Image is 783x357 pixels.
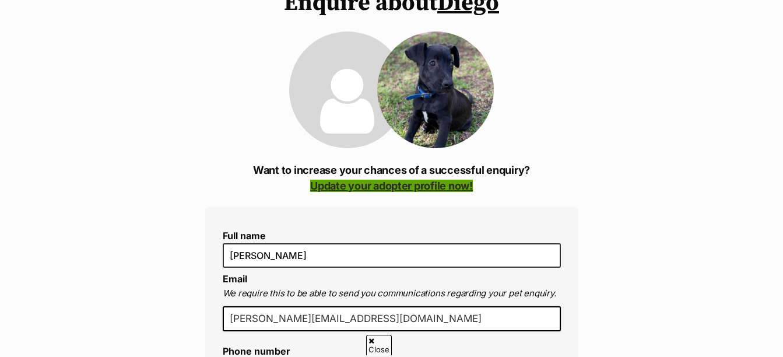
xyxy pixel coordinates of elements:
[366,335,392,355] span: Close
[223,346,328,356] label: Phone number
[310,180,473,192] a: Update your adopter profile now!
[223,273,247,285] label: Email
[223,287,561,300] p: We require this to be able to send you communications regarding your pet enquiry.
[223,243,561,268] input: E.g. Jimmy Chew
[223,230,561,241] label: Full name
[205,162,578,194] p: Want to increase your chances of a successful enquiry?
[377,32,494,148] img: Diego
